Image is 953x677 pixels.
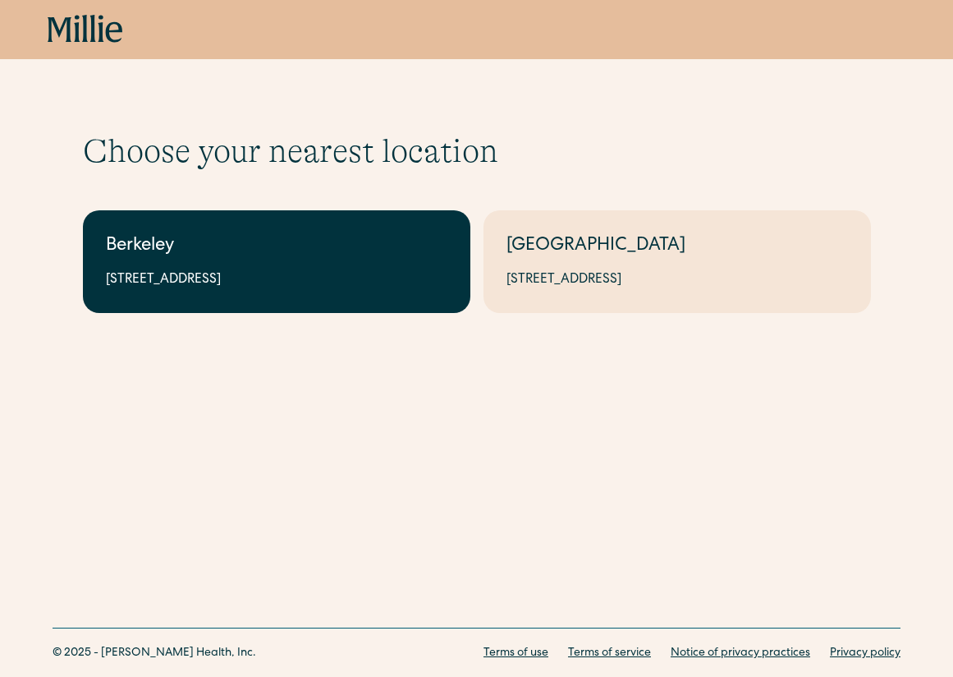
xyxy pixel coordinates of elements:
[48,15,123,44] a: home
[106,233,447,260] div: Berkeley
[83,131,871,171] h1: Choose your nearest location
[671,645,810,662] a: Notice of privacy practices
[506,270,848,290] div: [STREET_ADDRESS]
[483,645,548,662] a: Terms of use
[106,270,447,290] div: [STREET_ADDRESS]
[506,233,848,260] div: [GEOGRAPHIC_DATA]
[830,645,900,662] a: Privacy policy
[483,210,871,313] a: [GEOGRAPHIC_DATA][STREET_ADDRESS]
[53,645,256,662] div: © 2025 - [PERSON_NAME] Health, Inc.
[568,645,651,662] a: Terms of service
[83,210,470,313] a: Berkeley[STREET_ADDRESS]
